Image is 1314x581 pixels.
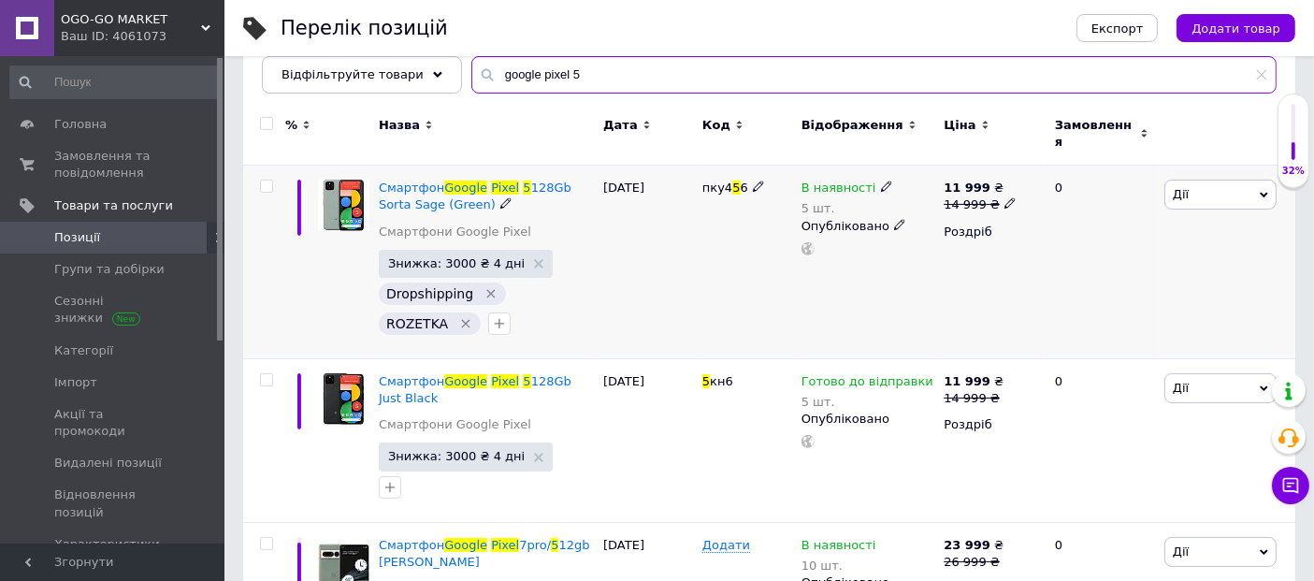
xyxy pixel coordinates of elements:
span: Експорт [1091,22,1144,36]
span: Головна [54,116,107,133]
span: Відфільтруйте товари [282,67,424,81]
b: 23 999 [944,538,990,552]
span: Замовлення та повідомлення [54,148,173,182]
div: ₴ [944,180,1017,196]
span: Імпорт [54,374,97,391]
span: % [285,117,297,134]
a: СмартфонGooglePixel5128Gb Sorta Sage (Green) [379,181,571,211]
a: Смартфони Google Pixel [379,416,531,433]
span: Відновлення позицій [54,487,173,520]
span: Групи та добірки [54,261,165,278]
span: Google [444,538,487,552]
span: Google [444,181,487,195]
span: 5 [523,374,530,388]
span: Відображення [801,117,903,134]
span: Знижка: 3000 ₴ 4 дні [388,450,525,462]
span: Акції та промокоди [54,406,173,440]
span: Pixel [491,538,519,552]
img: Смартфон Google Pixel 5 128Gb Just Black [318,373,369,425]
button: Чат з покупцем [1272,467,1309,504]
span: кн6 [710,374,733,388]
span: Pixel [491,374,519,388]
span: Позиції [54,229,100,246]
span: Смартфон [379,374,444,388]
a: СмартфонGooglePixel7pro/512gb [PERSON_NAME] [379,538,590,569]
div: Роздріб [944,416,1039,433]
span: Дії [1173,545,1189,559]
span: Категорії [54,342,113,359]
span: Додати товар [1191,22,1280,36]
div: 14 999 ₴ [944,196,1017,213]
div: [DATE] [599,166,698,359]
span: В наявності [801,181,876,200]
span: Характеристики [54,536,160,553]
button: Додати товар [1177,14,1295,42]
span: Pixel [491,181,519,195]
span: Дії [1173,187,1189,201]
span: 5 [523,181,530,195]
div: 0 [1044,358,1160,522]
span: 5 [702,374,710,388]
a: Смартфони Google Pixel [379,224,531,240]
input: Пошук [9,65,221,99]
div: ₴ [944,373,1004,390]
div: Ваш ID: 4061073 [61,28,224,45]
span: Назва [379,117,420,134]
span: Дії [1173,381,1189,395]
input: Пошук по назві позиції, артикулу і пошуковим запитам [471,56,1277,94]
span: Видалені позиції [54,455,162,472]
span: Дата [603,117,638,134]
span: ROZETKA [386,316,448,331]
svg: Видалити мітку [484,286,498,301]
div: 0 [1044,166,1160,359]
div: [DATE] [599,358,698,522]
div: 10 шт. [801,559,876,573]
div: 5 шт. [801,201,893,215]
div: Перелік позицій [281,19,448,38]
span: 7pro/ [519,538,551,552]
div: 5 шт. [801,395,933,409]
svg: Видалити мітку [458,316,473,331]
div: Опубліковано [801,218,935,235]
span: пку4 [702,181,732,195]
span: Сезонні знижки [54,293,173,327]
img: Смартфон Google Pixel 5 128Gb Sorta Sage (Green) [318,180,369,231]
span: 5 [551,538,558,552]
span: 6 [741,181,748,195]
div: Опубліковано [801,411,935,428]
span: Dropshipping [386,286,473,301]
button: Експорт [1076,14,1159,42]
span: Опубліковані [262,57,359,74]
span: 5 [732,181,740,195]
span: Замовлення [1055,117,1135,151]
span: Google [444,374,487,388]
span: OGO-GO MARKET [61,11,201,28]
span: Смартфон [379,181,444,195]
span: Ціна [944,117,975,134]
div: 26 999 ₴ [944,554,1004,571]
b: 11 999 [944,181,990,195]
div: ₴ [944,537,1004,554]
div: 14 999 ₴ [944,390,1004,407]
span: Додати [702,538,750,553]
span: 12gb [PERSON_NAME] [379,538,590,569]
b: 11 999 [944,374,990,388]
div: Роздріб [944,224,1039,240]
div: 32% [1278,165,1308,178]
a: СмартфонGooglePixel5128Gb Just Black [379,374,571,405]
span: Код [702,117,730,134]
span: Смартфон [379,538,444,552]
span: Готово до відправки [801,374,933,394]
span: Знижка: 3000 ₴ 4 дні [388,257,525,269]
span: Товари та послуги [54,197,173,214]
span: В наявності [801,538,876,558]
